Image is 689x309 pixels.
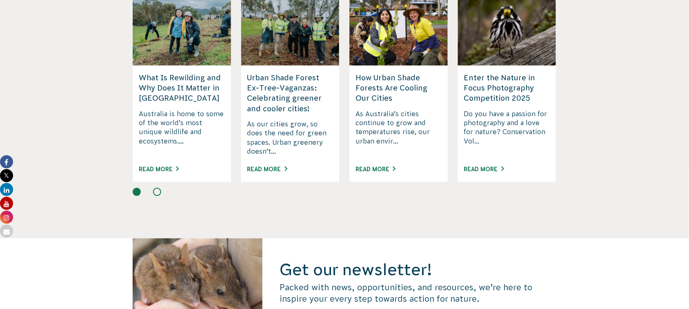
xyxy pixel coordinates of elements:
[280,282,556,305] p: Packed with news, opportunities, and resources, we’re here to inspire your every step towards act...
[464,73,550,104] h5: Enter the Nature in Focus Photography Competition 2025
[139,166,179,172] a: Read More
[356,73,442,104] h5: How Urban Shade Forests Are Cooling Our Cities
[356,109,442,156] p: As Australia’s cities continue to grow and temperatures rise, our urban envir...
[356,166,396,172] a: Read More
[247,73,333,114] h5: Urban Shade Forest Ex-Tree-Vaganzas: Celebrating greener and cooler cities!
[280,259,556,280] h2: Get our newsletter!
[247,166,287,172] a: Read More
[464,109,550,156] p: Do you have a passion for photography and a love for nature? Conservation Vol...
[139,73,225,104] h5: What Is Rewilding and Why Does It Matter in [GEOGRAPHIC_DATA]
[139,109,225,156] p: Australia is home to some of the world’s most unique wildlife and ecosystems....
[464,166,504,172] a: Read More
[247,119,333,156] p: As our cities grow, so does the need for green spaces. Urban greenery doesn’t...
